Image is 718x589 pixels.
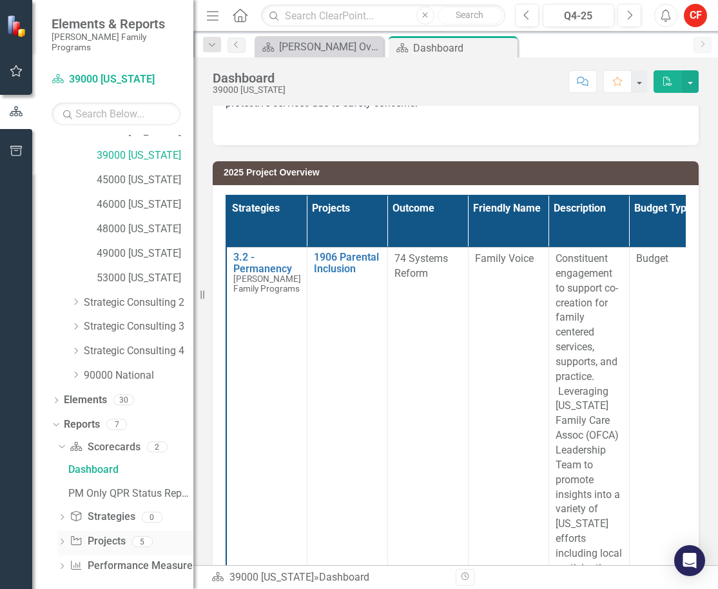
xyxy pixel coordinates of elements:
div: 5 [132,536,153,547]
div: 2 [147,441,168,452]
button: CF [684,4,707,27]
span: Budget [636,252,703,266]
a: 49000 [US_STATE] [97,246,193,261]
a: Dashboard [65,459,193,479]
a: Elements [64,393,107,408]
div: Dashboard [413,40,514,56]
a: 46000 [US_STATE] [97,197,193,212]
small: [PERSON_NAME] Family Programs [52,32,180,53]
img: ClearPoint Strategy [6,15,29,37]
a: 53000 [US_STATE] [97,271,193,286]
span: [PERSON_NAME] Family Programs [233,274,301,294]
div: [PERSON_NAME] Overview [279,39,380,55]
span: Elements & Reports [52,16,180,32]
div: » [211,570,446,585]
a: 1906 Parental Inclusion [314,252,381,274]
span: Family Voice [475,252,534,265]
a: Strategic Consulting 3 [84,319,193,334]
a: 48000 [US_STATE] [97,222,193,237]
input: Search ClearPoint... [261,5,505,27]
a: 39000 [US_STATE] [229,571,314,583]
div: Open Intercom Messenger [674,545,705,576]
a: Performance Measures [70,559,197,574]
a: [PERSON_NAME] Overview [258,39,380,55]
a: Projects [70,534,125,549]
button: Q4-25 [543,4,614,27]
a: 90000 National [84,368,193,383]
a: Strategic Consulting 2 [84,295,193,310]
div: 30 [113,395,134,406]
a: 39000 [US_STATE] [52,72,180,87]
div: 39000 [US_STATE] [213,85,286,95]
a: PM Only QPR Status Report [65,483,193,503]
h3: 2025 Project Overview [224,168,692,177]
a: Strategic Consulting 4 [84,344,193,359]
a: 45000 [US_STATE] [97,173,193,188]
a: 39000 [US_STATE] [97,148,193,163]
button: Search [438,6,502,25]
input: Search Below... [52,103,180,125]
div: 0 [142,512,162,523]
span: Search [456,10,483,20]
div: Q4-25 [547,8,610,24]
a: Strategies [70,510,135,524]
a: Scorecards [70,440,140,455]
div: Dashboard [68,464,193,475]
div: Dashboard [319,571,369,583]
div: PM Only QPR Status Report [68,488,193,499]
span: 74 Systems Reform [394,252,448,279]
a: 3.2 - Permanency [233,252,301,274]
div: Dashboard [213,71,286,85]
a: Reports [64,417,100,432]
div: 7 [106,419,127,430]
